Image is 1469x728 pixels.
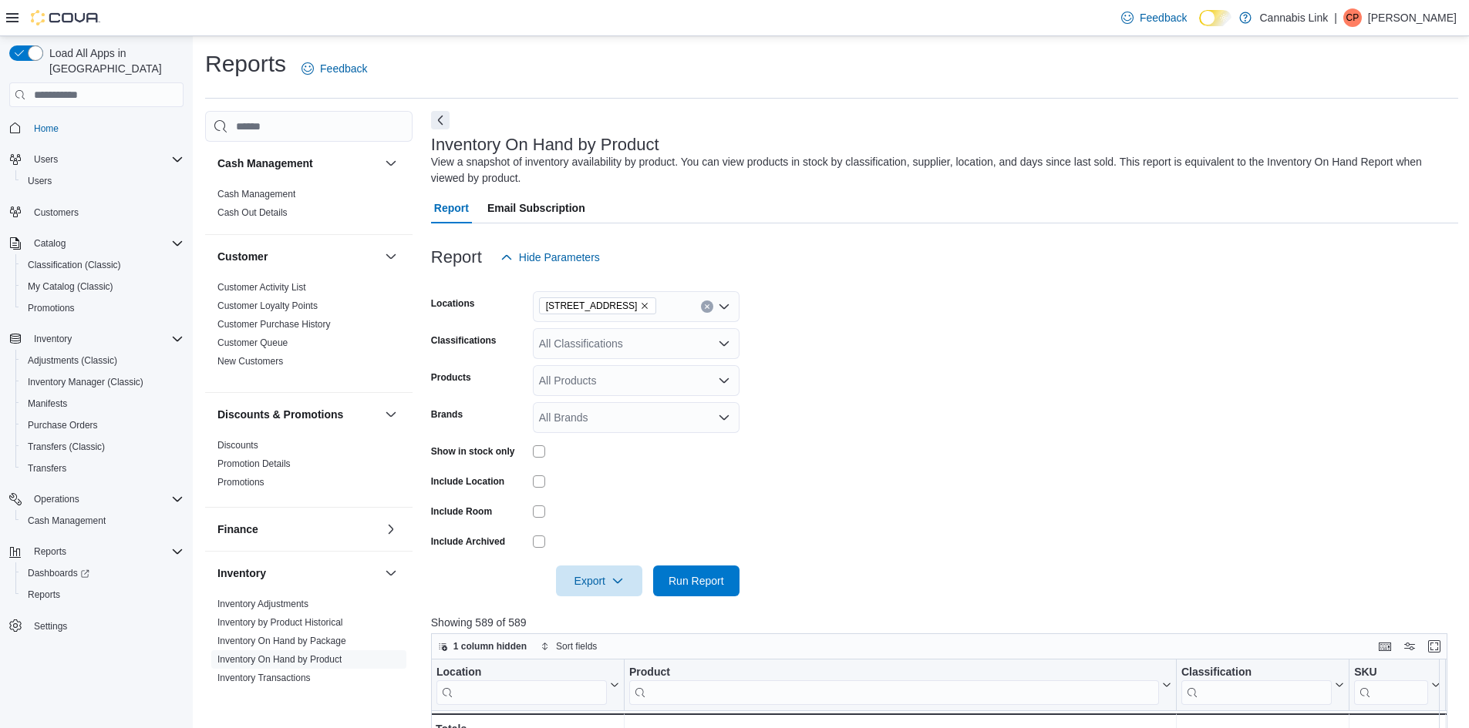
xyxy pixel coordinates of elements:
div: SKU URL [1354,666,1428,705]
span: [STREET_ADDRESS] [546,298,638,314]
button: Open list of options [718,300,730,313]
button: Users [28,150,64,169]
div: Charlotte Phillips [1343,8,1362,27]
span: Hide Parameters [519,250,600,265]
span: Purchase Orders [28,419,98,431]
label: Classifications [431,334,497,347]
span: Run Report [669,573,724,589]
input: Dark Mode [1199,10,1231,26]
h3: Finance [217,522,258,537]
button: Adjustments (Classic) [15,350,190,371]
span: Promotions [217,476,264,488]
button: Catalog [28,234,72,253]
span: New Customers [217,355,283,367]
span: Users [22,172,184,190]
a: Promotions [22,299,81,317]
span: Users [34,153,58,166]
span: Customer Queue [217,337,288,349]
span: Adjustments (Classic) [22,351,184,370]
span: Transfers [22,459,184,478]
a: Adjustments (Classic) [22,351,123,370]
a: Classification (Classic) [22,256,127,274]
span: Export [565,565,633,596]
button: Inventory [382,564,400,582]
button: Settings [3,615,190,637]
button: Catalog [3,233,190,254]
a: Feedback [295,53,373,84]
span: Discounts [217,439,258,451]
button: Open list of options [718,411,730,424]
div: Cash Management [205,185,413,234]
span: Reports [22,585,184,604]
span: Inventory Transactions [217,672,311,684]
span: Catalog [34,237,66,250]
div: SKU [1354,666,1428,680]
p: | [1334,8,1337,27]
span: Cash Out Details [217,206,288,219]
a: Manifests [22,394,73,413]
a: Customer Activity List [217,282,306,293]
button: Discounts & Promotions [217,407,379,422]
label: Include Archived [431,535,505,548]
span: Customers [34,206,79,219]
button: Customers [3,201,190,223]
div: Product [629,666,1159,705]
img: Cova [31,10,100,25]
h3: Customer [217,249,268,264]
span: Cash Management [217,188,295,200]
span: Cash Management [22,512,184,530]
button: Reports [15,584,190,606]
a: Inventory On Hand by Package [217,636,346,646]
div: Classification [1181,666,1332,705]
span: My Catalog (Classic) [22,277,184,296]
h1: Reports [205,49,286,79]
a: Inventory Transactions [217,673,311,683]
button: Users [15,170,190,192]
a: Customer Purchase History [217,319,331,330]
span: Inventory On Hand by Package [217,635,346,647]
span: Inventory Manager (Classic) [22,373,184,391]
div: View a snapshot of inventory availability by product. You can view products in stock by classific... [431,154,1450,186]
a: Customer Loyalty Points [217,300,318,311]
button: My Catalog (Classic) [15,276,190,297]
span: Cash Management [28,515,106,527]
label: Show in stock only [431,445,515,458]
button: Enter fullscreen [1425,637,1444,656]
span: Operations [28,490,184,508]
label: Brands [431,408,463,421]
span: Classification (Classic) [22,256,184,274]
span: Manifests [22,394,184,413]
a: Transfers (Classic) [22,438,111,456]
h3: Discounts & Promotions [217,407,343,422]
button: Cash Management [382,154,400,173]
span: Sort fields [556,640,597,653]
nav: Complex example [9,110,184,677]
button: Cash Management [15,510,190,532]
label: Include Location [431,475,504,488]
button: Transfers [15,458,190,479]
button: Display options [1400,637,1419,656]
span: Customers [28,203,184,222]
span: Transfers [28,462,66,475]
a: Promotions [217,477,264,488]
button: Inventory [3,328,190,350]
span: Customer Activity List [217,281,306,294]
a: Customers [28,203,85,222]
div: Customer [205,278,413,392]
button: Operations [3,488,190,510]
span: Reports [28,542,184,561]
button: Hide Parameters [494,242,606,273]
span: Inventory by Product Historical [217,616,343,629]
button: Customer [382,247,400,266]
h3: Inventory [217,565,266,581]
button: Product [629,666,1171,705]
a: Settings [28,617,73,636]
button: Customer [217,249,379,264]
a: Inventory On Hand by Product [217,654,342,665]
span: Customer Purchase History [217,318,331,330]
span: Transfers (Classic) [28,441,105,453]
span: Home [34,122,59,135]
span: Users [28,150,184,169]
button: Run Report [653,565,740,596]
